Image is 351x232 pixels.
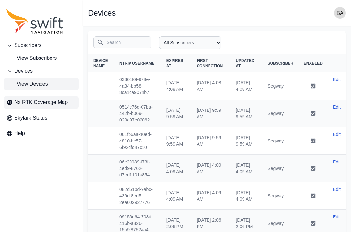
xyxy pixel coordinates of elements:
th: Enabled [299,54,328,72]
span: Devices [14,67,33,75]
td: [DATE] 4:09 AM [231,182,262,210]
a: Nx RTK Coverage Map [4,96,79,109]
span: Expires At [166,58,183,68]
a: Edit [333,186,341,193]
img: user photo [334,7,346,19]
span: Subscribers [14,41,41,49]
td: [DATE] 9:59 AM [231,127,262,155]
td: [DATE] 9:59 AM [231,100,262,127]
a: View Devices [4,78,79,90]
td: [DATE] 4:09 AM [161,182,192,210]
th: Subscriber [262,54,298,72]
span: First Connection [197,58,223,68]
a: Edit [333,159,341,165]
span: Skylark Status [14,114,47,122]
button: Subscribers [4,39,79,52]
td: [DATE] 9:59 AM [191,100,231,127]
td: [DATE] 4:08 AM [191,72,231,100]
td: [DATE] 4:09 AM [191,182,231,210]
span: Help [14,130,25,137]
td: [DATE] 4:09 AM [231,155,262,182]
a: View Subscribers [4,52,79,65]
a: Edit [333,104,341,110]
td: [DATE] 4:08 AM [161,72,192,100]
th: Device Name [88,54,114,72]
span: View Subscribers [6,54,57,62]
input: Search [93,36,151,48]
td: Segway [262,100,298,127]
td: [DATE] 4:09 AM [161,155,192,182]
button: Devices [4,65,79,78]
td: [DATE] 9:59 AM [191,127,231,155]
h1: Devices [88,9,116,17]
span: View Devices [6,80,48,88]
td: 061fb6aa-10ed-4810-bc57-6f92dfd47c10 [114,127,161,155]
td: Segway [262,127,298,155]
th: NTRIP Username [114,54,161,72]
a: Edit [333,131,341,138]
td: [DATE] 9:59 AM [161,127,192,155]
td: 082d61bd-9abc-439d-8ed5-2ea002927776 [114,182,161,210]
select: Subscriber [159,36,221,49]
span: Updated At [236,58,254,68]
a: Skylark Status [4,111,79,124]
td: Segway [262,72,298,100]
td: 0514c76d-07ba-442b-b069-029e97e02062 [114,100,161,127]
td: [DATE] 9:59 AM [161,100,192,127]
a: Edit [333,76,341,83]
span: Nx RTK Coverage Map [14,99,68,106]
td: Segway [262,155,298,182]
td: [DATE] 4:08 AM [231,72,262,100]
td: [DATE] 4:09 AM [191,155,231,182]
td: 03304f0f-978e-4a34-bb58-8ca1ca9074b7 [114,72,161,100]
a: Edit [333,214,341,220]
a: Help [4,127,79,140]
td: Segway [262,182,298,210]
td: 06c29989-f73f-4ed9-8762-d7ed1101a854 [114,155,161,182]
